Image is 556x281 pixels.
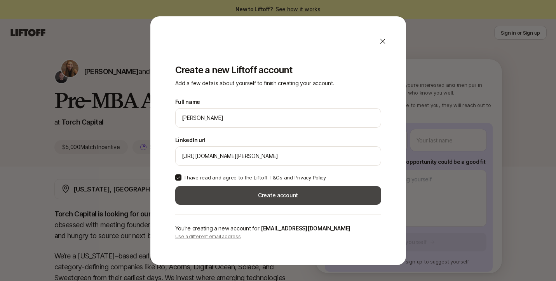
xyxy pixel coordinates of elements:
input: e.g. https://www.linkedin.com/in/melanie-perkins [182,151,375,161]
p: You're creating a new account for [175,224,381,233]
input: e.g. Melanie Perkins [182,113,375,123]
p: Add a few details about yourself to finish creating your account. [175,79,381,88]
a: T&Cs [269,174,282,181]
a: Privacy Policy [295,174,326,181]
p: Use a different email address [175,233,381,240]
label: Full name [175,97,200,107]
span: [EMAIL_ADDRESS][DOMAIN_NAME] [261,225,350,232]
label: LinkedIn url [175,135,206,145]
p: Create a new Liftoff account [175,65,381,76]
button: I have read and agree to the Liftoff T&Cs and Privacy Policy [175,174,181,181]
p: We'll use [PERSON_NAME] as your preferred name. [175,129,311,131]
button: Create account [175,186,381,205]
p: I have read and agree to the Liftoff and [185,174,326,181]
